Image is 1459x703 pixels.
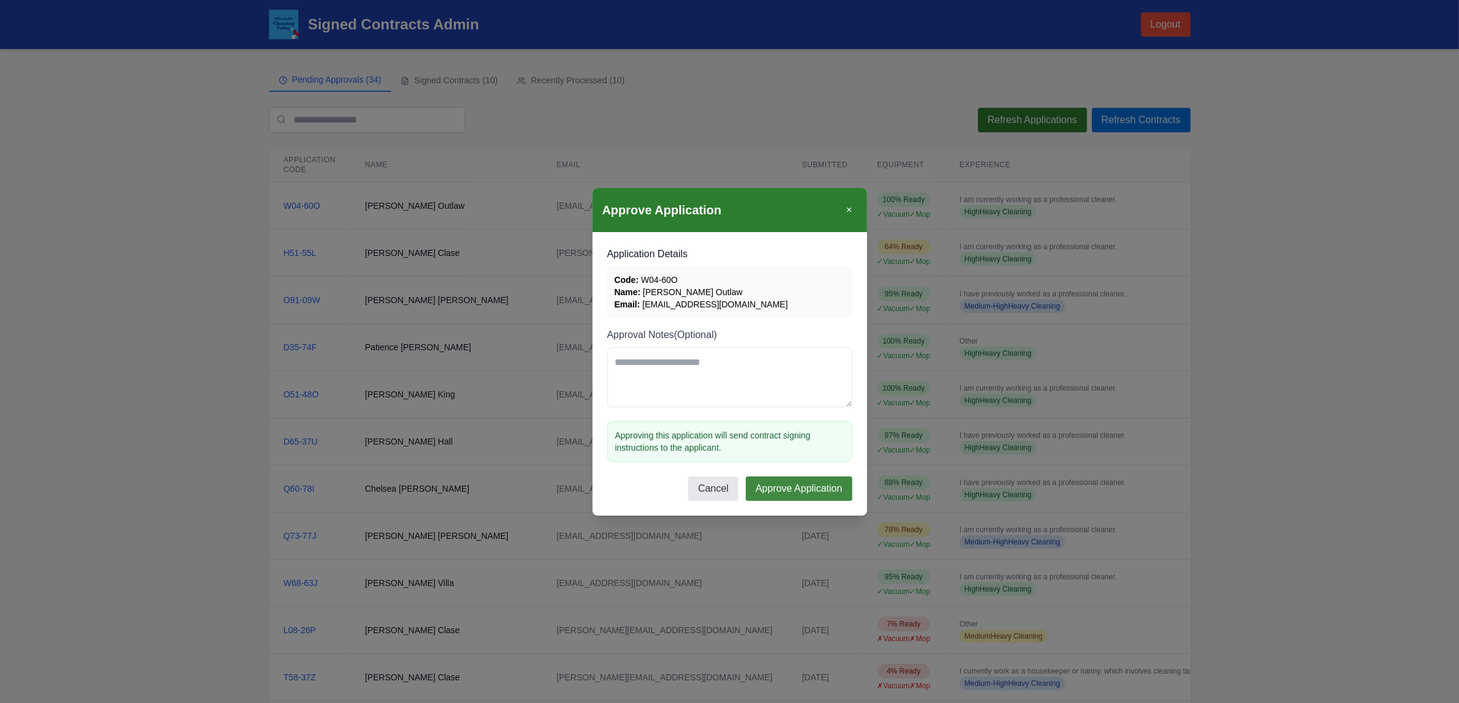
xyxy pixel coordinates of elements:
[746,476,852,501] button: Approve Application
[602,201,722,219] h2: Approve Application
[615,429,844,454] p: Approving this application will send contract signing instructions to the applicant.
[607,247,852,261] h3: Application Details
[615,299,640,309] strong: Email:
[615,274,845,286] p: W04-60O
[615,298,845,310] p: [EMAIL_ADDRESS][DOMAIN_NAME]
[607,328,852,342] label: Approval Notes (Optional)
[841,198,857,222] button: ×
[688,476,738,501] button: Cancel
[615,286,845,298] p: [PERSON_NAME] Outlaw
[615,287,641,297] strong: Name:
[615,275,639,285] strong: Code:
